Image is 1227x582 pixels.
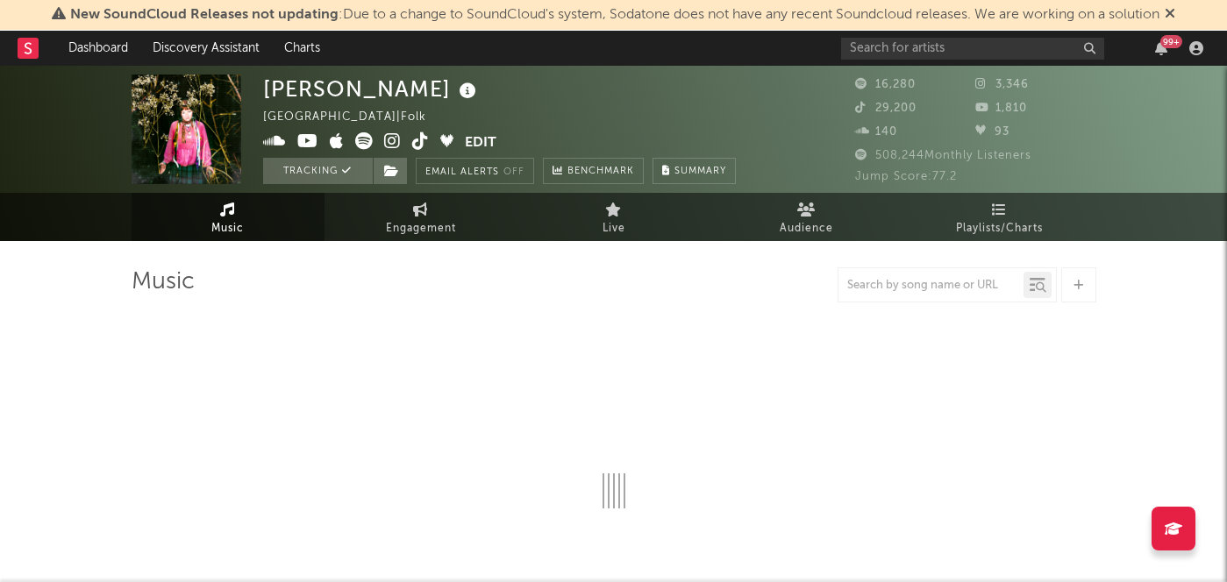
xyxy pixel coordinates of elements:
[903,193,1096,241] a: Playlists/Charts
[263,75,481,103] div: [PERSON_NAME]
[1155,41,1167,55] button: 99+
[975,103,1027,114] span: 1,810
[855,103,917,114] span: 29,200
[653,158,736,184] button: Summary
[140,31,272,66] a: Discovery Assistant
[838,279,1024,293] input: Search by song name or URL
[855,126,897,138] span: 140
[956,218,1043,239] span: Playlists/Charts
[211,218,244,239] span: Music
[56,31,140,66] a: Dashboard
[1160,35,1182,48] div: 99 +
[517,193,710,241] a: Live
[465,132,496,154] button: Edit
[416,158,534,184] button: Email AlertsOff
[386,218,456,239] span: Engagement
[503,167,524,177] em: Off
[132,193,325,241] a: Music
[855,171,957,182] span: Jump Score: 77.2
[567,161,634,182] span: Benchmark
[272,31,332,66] a: Charts
[263,107,446,128] div: [GEOGRAPHIC_DATA] | Folk
[710,193,903,241] a: Audience
[263,158,373,184] button: Tracking
[1165,8,1175,22] span: Dismiss
[603,218,625,239] span: Live
[855,150,1031,161] span: 508,244 Monthly Listeners
[975,126,1009,138] span: 93
[325,193,517,241] a: Engagement
[855,79,916,90] span: 16,280
[70,8,339,22] span: New SoundCloud Releases not updating
[674,167,726,176] span: Summary
[841,38,1104,60] input: Search for artists
[975,79,1029,90] span: 3,346
[70,8,1159,22] span: : Due to a change to SoundCloud's system, Sodatone does not have any recent Soundcloud releases. ...
[780,218,833,239] span: Audience
[543,158,644,184] a: Benchmark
